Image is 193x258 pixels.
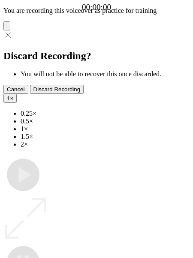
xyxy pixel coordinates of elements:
p: You are recording this voiceover as practice for training [3,7,190,15]
button: Discard Recording [30,85,84,94]
button: 1× [3,94,17,103]
li: You will not be able to recover this once discarded. [21,70,190,78]
button: Cancel [3,85,28,94]
li: 0.25× [21,110,190,117]
li: 2× [21,141,190,148]
li: 1.5× [21,133,190,141]
li: 0.5× [21,117,190,125]
a: 00:00:00 [82,3,111,12]
h2: Discard Recording? [3,50,190,62]
li: 1× [21,125,190,133]
span: 1 [7,95,10,102]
